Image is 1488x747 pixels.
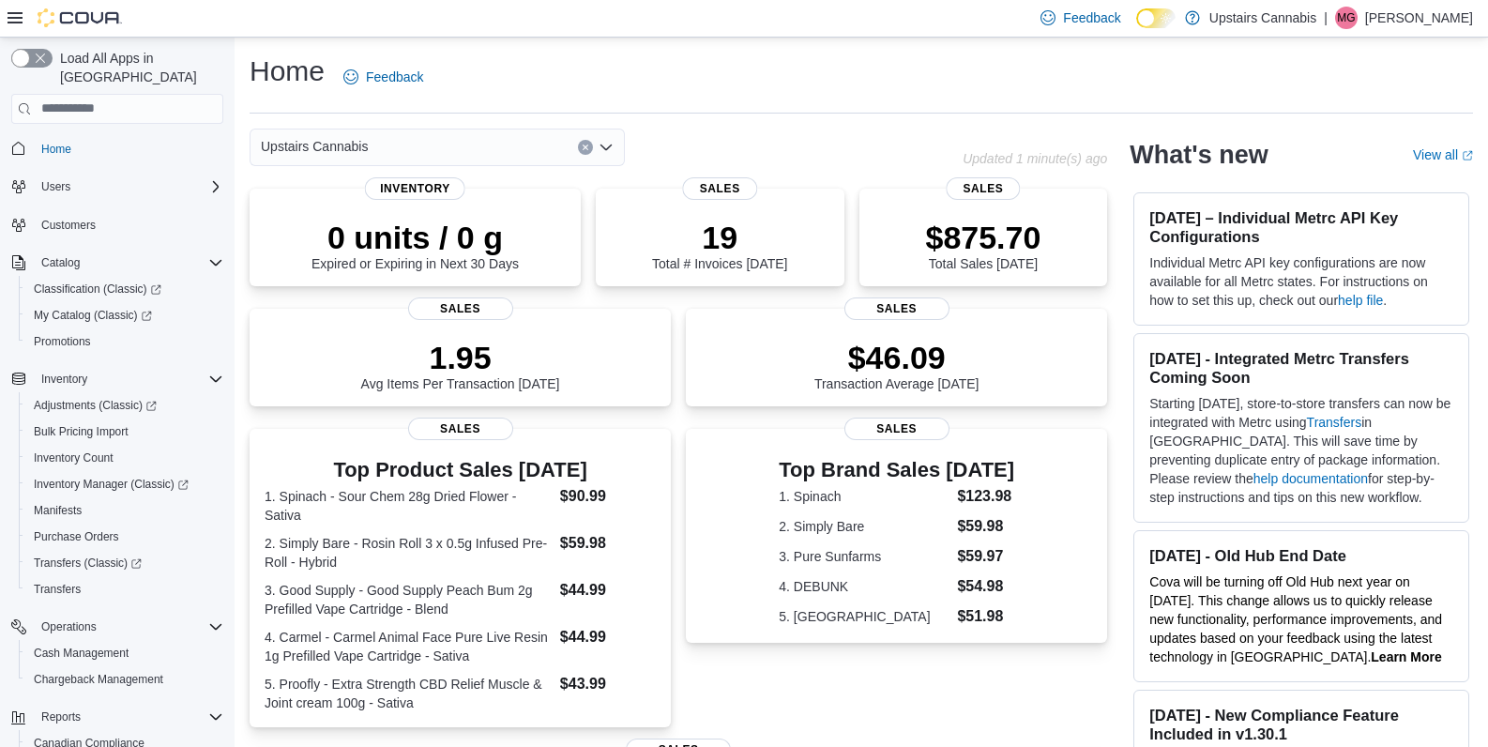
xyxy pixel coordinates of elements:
span: My Catalog (Classic) [34,308,152,323]
a: Transfers [26,578,88,601]
p: 0 units / 0 g [311,219,519,256]
span: Classification (Classic) [34,282,161,297]
p: $875.70 [925,219,1040,256]
span: Manifests [34,503,82,518]
span: Cash Management [26,642,223,664]
dt: 5. Proofly - Extra Strength CBD Relief Muscle & Joint cream 100g - Sativa [265,675,553,712]
dd: $54.98 [957,575,1014,598]
h3: Top Product Sales [DATE] [265,459,656,481]
dt: 2. Simply Bare - Rosin Roll 3 x 0.5g Infused Pre-Roll - Hybrid [265,534,553,572]
p: [PERSON_NAME] [1365,7,1473,29]
p: Individual Metrc API key configurations are now available for all Metrc states. For instructions ... [1149,253,1453,310]
dt: 5. [GEOGRAPHIC_DATA] [779,607,949,626]
button: Users [34,175,78,198]
span: Upstairs Cannabis [261,135,368,158]
span: Sales [844,297,949,320]
button: Operations [4,614,231,640]
a: Inventory Manager (Classic) [26,473,196,495]
dt: 1. Spinach - Sour Chem 28g Dried Flower - Sativa [265,487,553,525]
span: Load All Apps in [GEOGRAPHIC_DATA] [53,49,223,86]
img: Cova [38,8,122,27]
dt: 3. Pure Sunfarms [779,547,949,566]
span: Classification (Classic) [26,278,223,300]
span: Reports [41,709,81,724]
a: View allExternal link [1413,147,1473,162]
span: My Catalog (Classic) [26,304,223,327]
a: Customers [34,214,103,236]
span: Customers [41,218,96,233]
dd: $59.98 [560,532,656,555]
span: Inventory [41,372,87,387]
button: Bulk Pricing Import [19,419,231,445]
h2: What's new [1130,140,1268,170]
button: Inventory [34,368,95,390]
button: Catalog [34,252,87,274]
a: help file [1338,293,1383,308]
dd: $90.99 [560,485,656,508]
h1: Home [250,53,325,90]
a: Inventory Manager (Classic) [19,471,231,497]
a: My Catalog (Classic) [26,304,159,327]
button: Customers [4,211,231,238]
button: Transfers [19,576,231,602]
a: Adjustments (Classic) [26,394,164,417]
span: Sales [408,297,513,320]
button: Home [4,135,231,162]
dt: 1. Spinach [779,487,949,506]
div: Transaction Average [DATE] [814,339,979,391]
span: Feedback [366,68,423,86]
dd: $123.98 [957,485,1014,508]
span: Inventory Manager (Classic) [34,477,189,492]
span: Reports [34,706,223,728]
p: 1.95 [361,339,560,376]
p: Starting [DATE], store-to-store transfers can now be integrated with Metrc using in [GEOGRAPHIC_D... [1149,394,1453,507]
p: Updated 1 minute(s) ago [963,151,1107,166]
a: Home [34,138,79,160]
span: Users [34,175,223,198]
dd: $44.99 [560,579,656,602]
a: Bulk Pricing Import [26,420,136,443]
a: Manifests [26,499,89,522]
span: Users [41,179,70,194]
span: Transfers [26,578,223,601]
span: Home [41,142,71,157]
span: Home [34,137,223,160]
p: Upstairs Cannabis [1209,7,1316,29]
span: Adjustments (Classic) [34,398,157,413]
a: Feedback [336,58,431,96]
button: Inventory Count [19,445,231,471]
span: Bulk Pricing Import [26,420,223,443]
a: Cash Management [26,642,136,664]
dt: 4. Carmel - Carmel Animal Face Pure Live Resin 1g Prefilled Vape Cartridge - Sativa [265,628,553,665]
span: Catalog [41,255,80,270]
a: Inventory Count [26,447,121,469]
dd: $51.98 [957,605,1014,628]
p: $46.09 [814,339,979,376]
div: Total # Invoices [DATE] [652,219,787,271]
dt: 3. Good Supply - Good Supply Peach Bum 2g Prefilled Vape Cartridge - Blend [265,581,553,618]
span: Customers [34,213,223,236]
span: Sales [946,177,1020,200]
button: Reports [34,706,88,728]
a: Transfers [1307,415,1362,430]
span: Inventory [365,177,465,200]
span: Purchase Orders [26,526,223,548]
button: Promotions [19,328,231,355]
span: Inventory [34,368,223,390]
a: Transfers (Classic) [19,550,231,576]
a: Chargeback Management [26,668,171,691]
span: Cova will be turning off Old Hub next year on [DATE]. This change allows us to quickly release ne... [1149,574,1442,664]
span: Feedback [1063,8,1120,27]
span: Sales [408,418,513,440]
a: Classification (Classic) [19,276,231,302]
button: Clear input [578,140,593,155]
button: Open list of options [599,140,614,155]
dd: $43.99 [560,673,656,695]
h3: [DATE] - Old Hub End Date [1149,546,1453,565]
span: Inventory Count [34,450,114,465]
span: Manifests [26,499,223,522]
p: 19 [652,219,787,256]
input: Dark Mode [1136,8,1176,28]
span: Catalog [34,252,223,274]
h3: [DATE] - Integrated Metrc Transfers Coming Soon [1149,349,1453,387]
